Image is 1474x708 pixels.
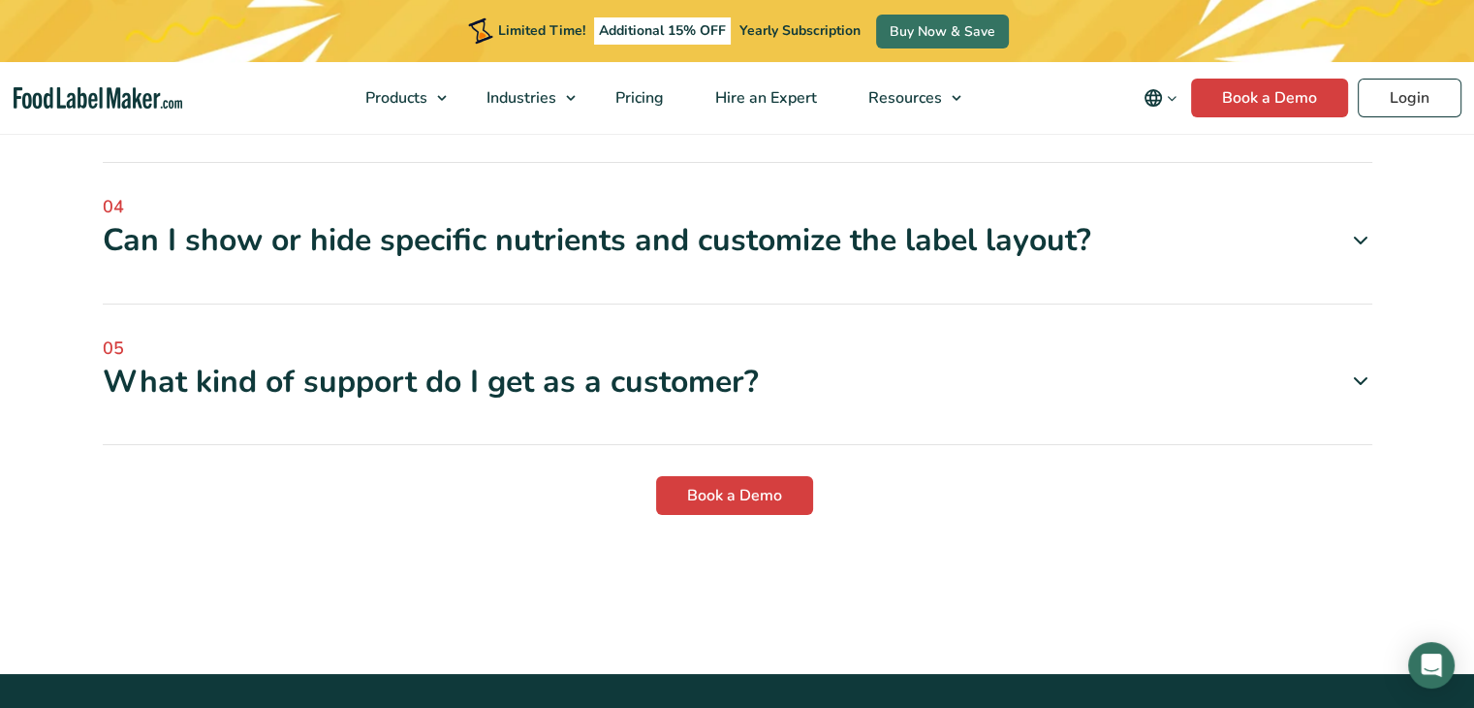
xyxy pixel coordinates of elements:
div: Can I show or hide specific nutrients and customize the label layout? [103,220,1372,261]
span: 05 [103,336,1372,362]
a: Products [340,62,456,134]
span: Industries [481,87,558,109]
a: Hire an Expert [690,62,838,134]
a: 05 What kind of support do I get as a customer? [103,336,1372,402]
span: Pricing [610,87,666,109]
a: Buy Now & Save [876,15,1009,48]
div: Open Intercom Messenger [1408,642,1455,689]
a: Login [1358,79,1461,117]
a: Food Label Maker homepage [14,87,182,110]
span: Hire an Expert [709,87,819,109]
a: Pricing [590,62,685,134]
span: 04 [103,194,1372,220]
a: Resources [843,62,971,134]
button: Change language [1130,79,1191,117]
a: 04 Can I show or hide specific nutrients and customize the label layout? [103,194,1372,261]
span: Additional 15% OFF [594,17,731,45]
a: Book a Demo [1191,79,1348,117]
span: Limited Time! [498,21,585,40]
div: What kind of support do I get as a customer? [103,362,1372,402]
span: Yearly Subscription [739,21,861,40]
a: Book a Demo [656,476,813,515]
span: Resources [862,87,944,109]
a: Industries [461,62,585,134]
span: Products [360,87,429,109]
